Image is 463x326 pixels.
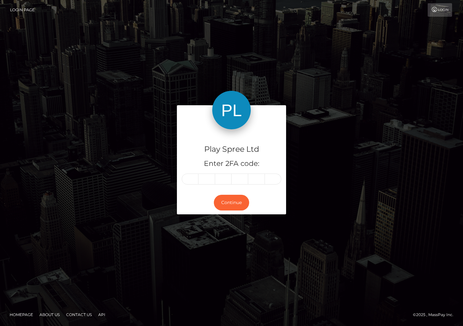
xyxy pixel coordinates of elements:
a: Contact Us [64,310,94,320]
a: API [96,310,108,320]
a: Homepage [7,310,36,320]
div: © 2025 , MassPay Inc. [413,311,458,318]
a: Login Page [10,3,35,17]
img: Play Spree Ltd [212,91,251,129]
h5: Enter 2FA code: [182,159,281,169]
h4: Play Spree Ltd [182,144,281,155]
a: Login [428,3,452,17]
a: About Us [37,310,62,320]
button: Continue [214,195,249,210]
